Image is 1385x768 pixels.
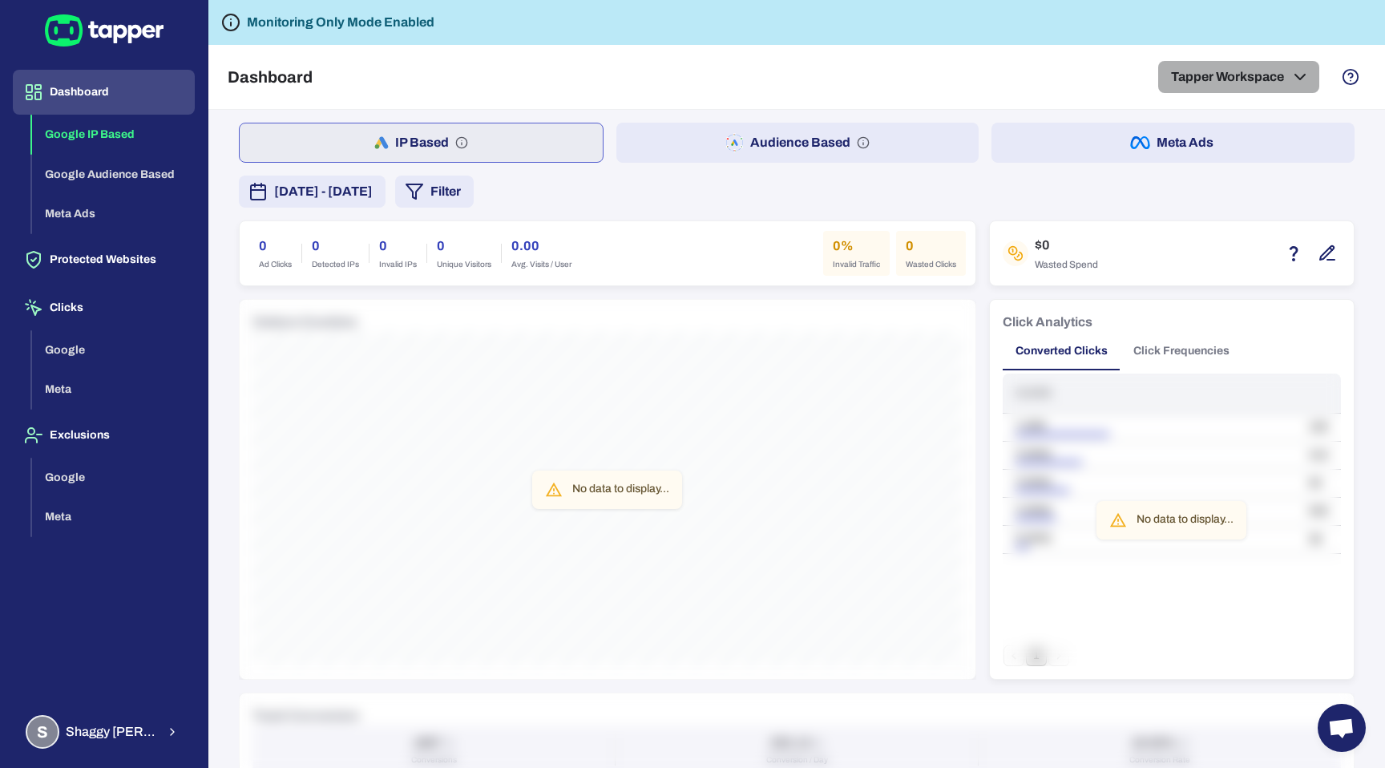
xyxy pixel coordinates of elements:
span: Detected IPs [312,259,359,270]
button: Google Audience Based [32,155,195,195]
h6: 0 [906,236,956,256]
button: Click Frequencies [1121,332,1242,370]
button: Google [32,330,195,370]
h5: Dashboard [228,67,313,87]
h6: Click Analytics [1003,313,1092,332]
a: Meta [32,509,195,523]
button: Meta Ads [991,123,1355,163]
span: Wasted Spend [1035,258,1098,271]
a: Google [32,469,195,483]
h6: 0 [437,236,491,256]
span: Shaggy [PERSON_NAME] [66,724,156,740]
button: SShaggy [PERSON_NAME] [13,709,195,755]
div: No data to display... [572,475,669,504]
h6: Monitoring Only Mode Enabled [247,13,434,32]
span: [DATE] - [DATE] [274,182,373,201]
button: [DATE] - [DATE] [239,176,386,208]
button: Meta Ads [32,194,195,234]
a: Dashboard [13,84,195,98]
h6: 0 [259,236,292,256]
a: Google Audience Based [32,166,195,180]
svg: Tapper is not blocking any fraudulent activity for this domain [221,13,240,32]
button: IP Based [239,123,604,163]
button: Audience Based [616,123,979,163]
h6: 0.00 [511,236,571,256]
div: No data to display... [1137,506,1234,535]
h6: 0% [833,236,880,256]
a: Clicks [13,300,195,313]
a: Exclusions [13,427,195,441]
div: S [26,715,59,749]
a: Protected Websites [13,252,195,265]
span: Ad Clicks [259,259,292,270]
h6: 0 [379,236,417,256]
a: Meta [32,382,195,395]
button: Converted Clicks [1003,332,1121,370]
button: Tapper Workspace [1158,61,1319,93]
button: Google IP Based [32,115,195,155]
span: Invalid IPs [379,259,417,270]
svg: Audience based: Search, Display, Shopping, Video Performance Max, Demand Generation [857,136,870,149]
span: Invalid Traffic [833,259,880,270]
span: Avg. Visits / User [511,259,571,270]
div: Open chat [1318,704,1366,752]
h6: $0 [1035,236,1098,255]
span: Wasted Clicks [906,259,956,270]
button: Clicks [13,285,195,330]
a: Meta Ads [32,206,195,220]
button: Protected Websites [13,237,195,282]
button: Meta [32,497,195,537]
svg: IP based: Search, Display, and Shopping. [455,136,468,149]
h6: 0 [312,236,359,256]
button: Meta [32,370,195,410]
button: Dashboard [13,70,195,115]
a: Google [32,342,195,355]
a: Google IP Based [32,127,195,140]
button: Exclusions [13,413,195,458]
button: Filter [395,176,474,208]
span: Unique Visitors [437,259,491,270]
button: Estimation based on the quantity of invalid click x cost-per-click. [1280,240,1307,267]
button: Google [32,458,195,498]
